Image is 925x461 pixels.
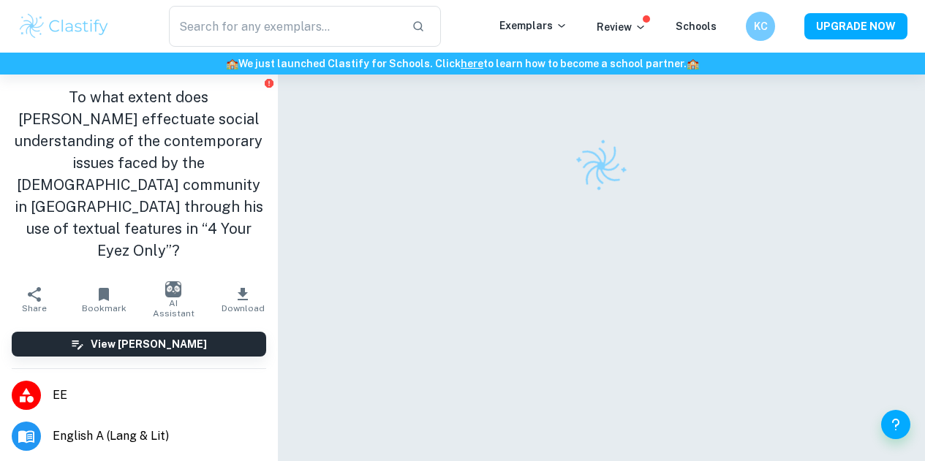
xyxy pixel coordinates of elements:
[165,281,181,297] img: AI Assistant
[22,303,47,313] span: Share
[597,19,646,35] p: Review
[222,303,265,313] span: Download
[226,58,238,69] span: 🏫
[12,332,266,357] button: View [PERSON_NAME]
[82,303,127,313] span: Bookmark
[565,130,637,202] img: Clastify logo
[881,410,910,439] button: Help and Feedback
[461,58,483,69] a: here
[746,12,775,41] button: KC
[169,6,400,47] input: Search for any exemplars...
[139,279,208,320] button: AI Assistant
[687,58,699,69] span: 🏫
[18,12,110,41] img: Clastify logo
[12,86,266,262] h1: To what extent does [PERSON_NAME] effectuate social understanding of the contemporary issues face...
[3,56,922,72] h6: We just launched Clastify for Schools. Click to learn how to become a school partner.
[752,18,769,34] h6: KC
[208,279,278,320] button: Download
[804,13,907,39] button: UPGRADE NOW
[148,298,200,319] span: AI Assistant
[69,279,139,320] button: Bookmark
[91,336,207,352] h6: View [PERSON_NAME]
[53,386,266,404] span: EE
[53,427,266,445] span: English A (Lang & Lit)
[264,77,275,88] button: Report issue
[676,20,717,32] a: Schools
[499,18,567,34] p: Exemplars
